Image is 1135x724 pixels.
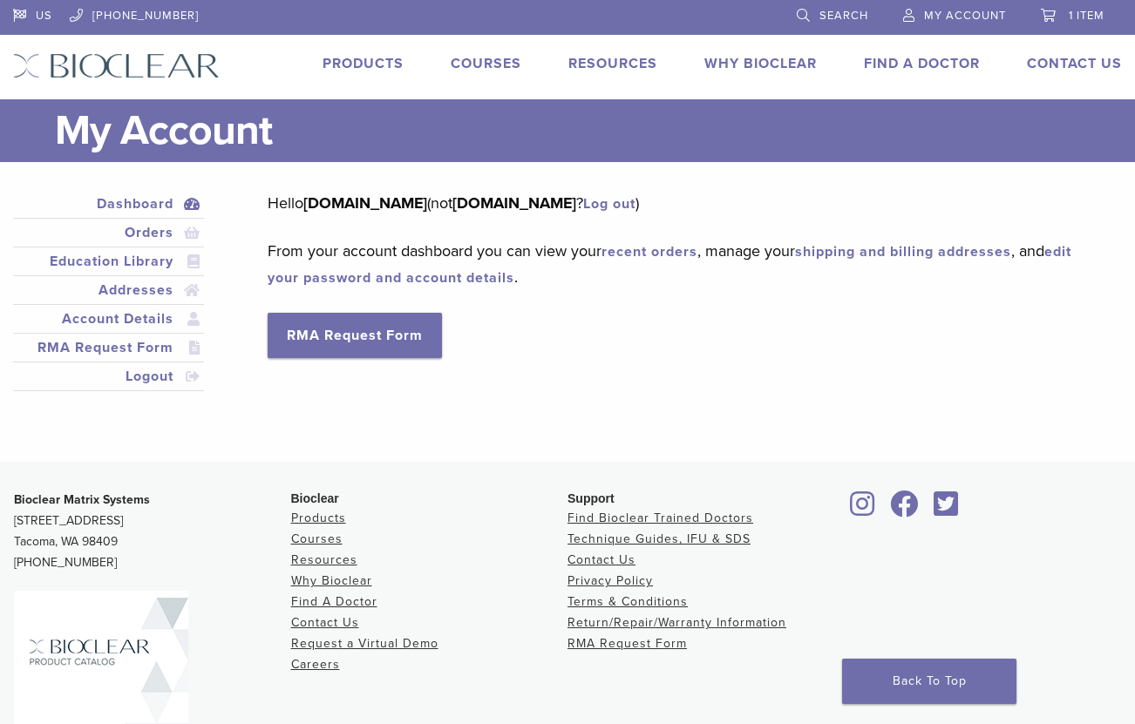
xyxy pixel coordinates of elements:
a: Dashboard [17,193,200,214]
a: Find Bioclear Trained Doctors [567,511,753,525]
a: Terms & Conditions [567,594,688,609]
a: shipping and billing addresses [795,243,1011,261]
a: RMA Request Form [268,313,442,358]
strong: [DOMAIN_NAME] [452,193,576,213]
span: Support [567,491,615,505]
a: Find A Doctor [291,594,377,609]
a: Bioclear [845,501,881,518]
img: Bioclear [13,53,220,78]
strong: Bioclear Matrix Systems [14,492,150,507]
p: [STREET_ADDRESS] Tacoma, WA 98409 [PHONE_NUMBER] [14,490,291,573]
a: Log out [583,195,635,213]
a: RMA Request Form [17,337,200,358]
a: Education Library [17,251,200,272]
span: Search [819,9,868,23]
a: Why Bioclear [704,55,817,72]
a: Resources [291,552,357,567]
a: Orders [17,222,200,243]
a: Products [323,55,404,72]
a: Contact Us [1027,55,1122,72]
a: Courses [291,531,343,546]
a: Technique Guides, IFU & SDS [567,531,751,546]
p: Hello (not ? ) [268,190,1096,216]
p: From your account dashboard you can view your , manage your , and . [268,238,1096,290]
a: Find A Doctor [864,55,980,72]
nav: Account pages [13,190,204,412]
h1: My Account [55,99,1122,162]
a: Request a Virtual Demo [291,636,438,651]
a: RMA Request Form [567,636,687,651]
a: Privacy Policy [567,573,653,588]
a: Resources [568,55,657,72]
strong: [DOMAIN_NAME] [303,193,427,213]
span: Bioclear [291,491,339,505]
span: My Account [924,9,1006,23]
a: Contact Us [567,552,635,567]
a: recent orders [601,243,697,261]
a: Products [291,511,346,525]
a: Back To Top [842,659,1016,704]
a: Courses [451,55,521,72]
a: Careers [291,657,340,672]
a: Logout [17,366,200,387]
span: 1 item [1069,9,1104,23]
a: Account Details [17,308,200,329]
a: Contact Us [291,615,359,630]
a: Bioclear [885,501,925,518]
a: Bioclear [928,501,965,518]
a: Return/Repair/Warranty Information [567,615,786,630]
a: Addresses [17,280,200,301]
a: Why Bioclear [291,573,372,588]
